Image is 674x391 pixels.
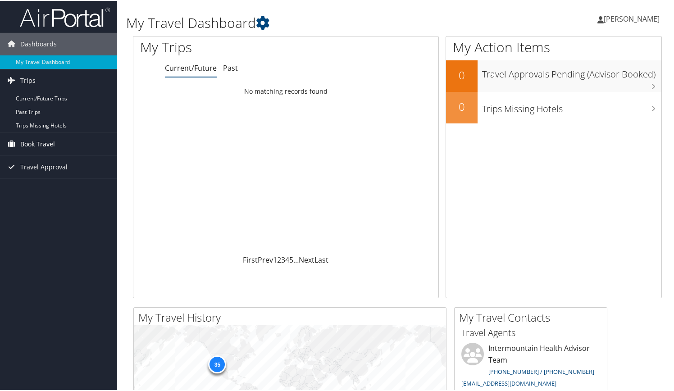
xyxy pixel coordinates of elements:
a: 3 [281,254,285,264]
a: 4 [285,254,289,264]
span: [PERSON_NAME] [604,13,660,23]
a: [EMAIL_ADDRESS][DOMAIN_NAME] [461,378,556,386]
h2: 0 [446,98,478,114]
h2: My Travel History [138,309,446,324]
h3: Trips Missing Hotels [482,97,661,114]
h2: My Travel Contacts [459,309,607,324]
li: Intermountain Health Advisor Team [457,342,605,390]
a: [PHONE_NUMBER] / [PHONE_NUMBER] [488,367,594,375]
a: Last [314,254,328,264]
a: Current/Future [165,62,217,72]
h1: My Travel Dashboard [126,13,488,32]
span: Dashboards [20,32,57,55]
h1: My Trips [140,37,305,56]
h2: 0 [446,67,478,82]
span: Travel Approval [20,155,68,177]
a: First [243,254,258,264]
span: … [293,254,299,264]
a: 1 [273,254,277,264]
div: 35 [208,355,226,373]
span: Book Travel [20,132,55,155]
h1: My Action Items [446,37,661,56]
a: Prev [258,254,273,264]
a: Next [299,254,314,264]
td: No matching records found [133,82,438,99]
a: Past [223,62,238,72]
span: Trips [20,68,36,91]
img: airportal-logo.png [20,6,110,27]
a: [PERSON_NAME] [597,5,669,32]
a: 0Travel Approvals Pending (Advisor Booked) [446,59,661,91]
h3: Travel Approvals Pending (Advisor Booked) [482,63,661,80]
a: 2 [277,254,281,264]
a: 0Trips Missing Hotels [446,91,661,123]
h3: Travel Agents [461,326,600,338]
a: 5 [289,254,293,264]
